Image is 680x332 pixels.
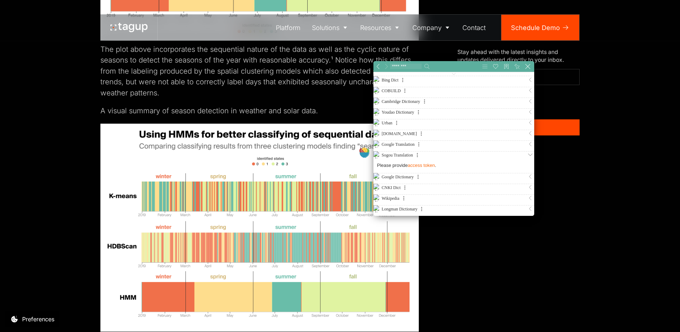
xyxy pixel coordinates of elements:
a: Solutions [306,15,355,40]
div: Stay ahead with the latest insights and updates delivered directly to your inbox. [457,48,580,64]
a: Schedule Demo [501,15,579,40]
a: Resources [355,15,407,40]
div: Solutions [312,23,339,33]
img: Image for post [100,124,419,332]
p: A visual summary of season detection in weather and solar data. [100,105,419,116]
p: The plot above incorporates the sequential nature of the data as well as the cyclic nature of sea... [100,44,419,98]
div: Platform [276,23,301,33]
a: Platform [270,15,307,40]
a: Contact [457,15,492,40]
div: Schedule Demo [511,23,560,33]
div: Preferences [22,315,54,323]
div: Contact [462,23,486,33]
div: Company [412,23,442,33]
div: Resources [360,23,391,33]
a: Company [407,15,457,40]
